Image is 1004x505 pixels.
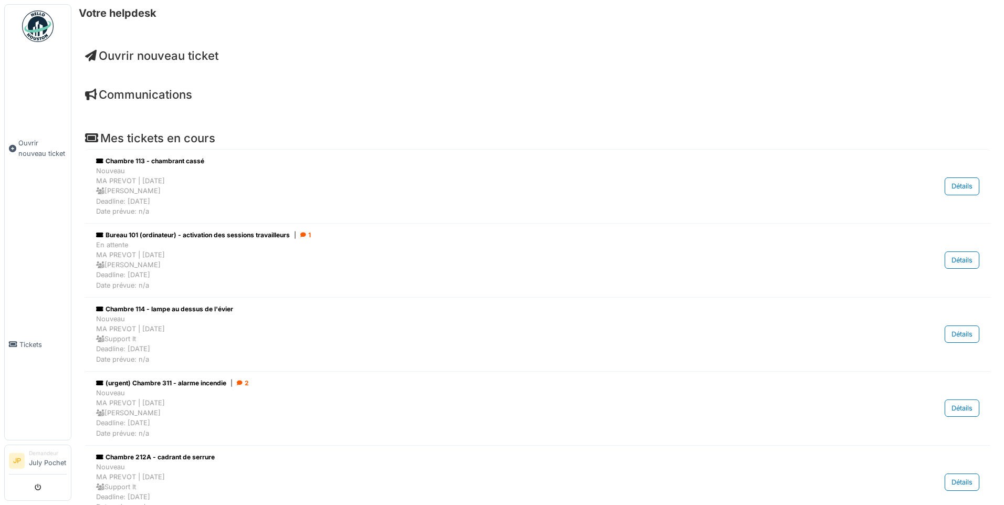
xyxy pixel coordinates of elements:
[93,154,982,219] a: Chambre 113 - chambrant cassé NouveauMA PREVOT | [DATE] [PERSON_NAME]Deadline: [DATE]Date prévue:...
[96,156,851,166] div: Chambre 113 - chambrant cassé
[85,131,990,145] h4: Mes tickets en cours
[9,453,25,469] li: JP
[18,138,67,158] span: Ouvrir nouveau ticket
[945,177,979,195] div: Détails
[93,302,982,367] a: Chambre 114 - lampe au dessus de l'évier NouveauMA PREVOT | [DATE] Support ItDeadline: [DATE]Date...
[96,304,851,314] div: Chambre 114 - lampe au dessus de l'évier
[945,474,979,491] div: Détails
[294,230,296,240] span: |
[5,249,71,440] a: Tickets
[96,230,851,240] div: Bureau 101 (ordinateur) - activation des sessions travailleurs
[29,449,67,457] div: Demandeur
[96,453,851,462] div: Chambre 212A - cadrant de serrure
[93,228,982,293] a: Bureau 101 (ordinateur) - activation des sessions travailleurs| 1 En attenteMA PREVOT | [DATE] [P...
[96,166,851,216] div: Nouveau MA PREVOT | [DATE] [PERSON_NAME] Deadline: [DATE] Date prévue: n/a
[85,88,990,101] h4: Communications
[85,49,218,62] a: Ouvrir nouveau ticket
[945,399,979,417] div: Détails
[96,240,851,290] div: En attente MA PREVOT | [DATE] [PERSON_NAME] Deadline: [DATE] Date prévue: n/a
[93,376,982,441] a: (urgent) Chambre 311 - alarme incendie| 2 NouveauMA PREVOT | [DATE] [PERSON_NAME]Deadline: [DATE]...
[22,10,54,42] img: Badge_color-CXgf-gQk.svg
[19,340,67,350] span: Tickets
[96,388,851,438] div: Nouveau MA PREVOT | [DATE] [PERSON_NAME] Deadline: [DATE] Date prévue: n/a
[237,378,249,388] div: 2
[96,378,851,388] div: (urgent) Chambre 311 - alarme incendie
[231,378,233,388] span: |
[945,325,979,343] div: Détails
[96,314,851,364] div: Nouveau MA PREVOT | [DATE] Support It Deadline: [DATE] Date prévue: n/a
[945,251,979,269] div: Détails
[79,7,156,19] h6: Votre helpdesk
[300,230,311,240] div: 1
[29,449,67,472] li: July Pochet
[9,449,67,475] a: JP DemandeurJuly Pochet
[5,48,71,249] a: Ouvrir nouveau ticket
